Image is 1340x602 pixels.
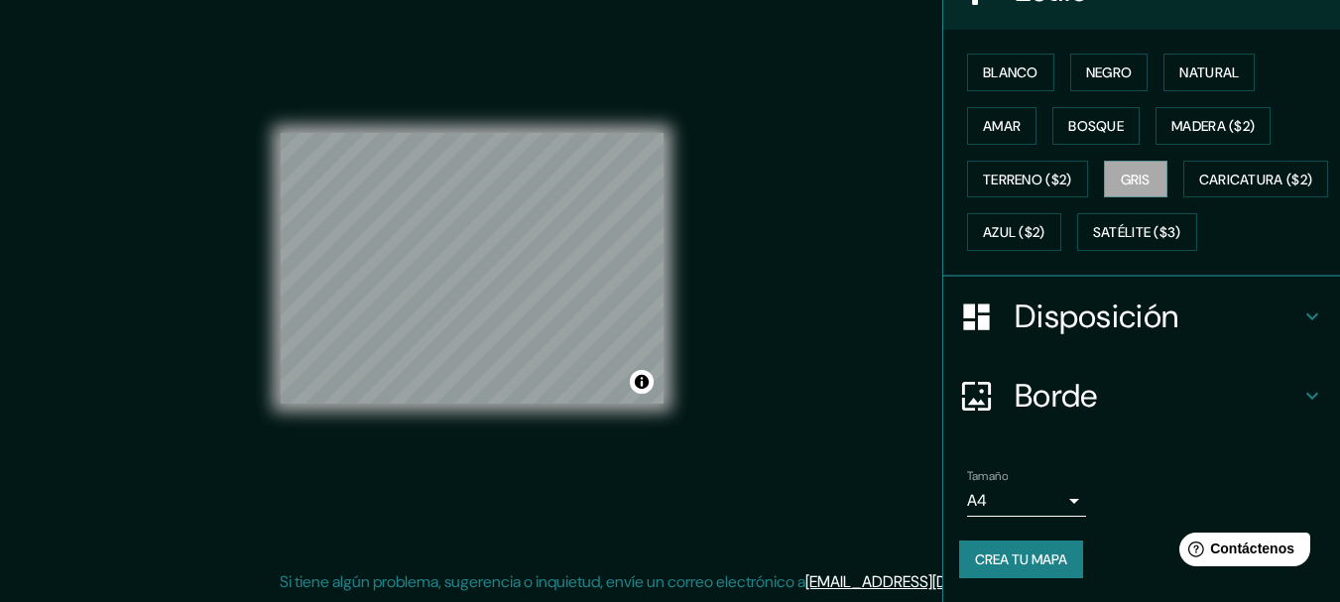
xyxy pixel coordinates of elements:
button: Gris [1104,161,1167,198]
font: Disposición [1015,296,1178,337]
button: Natural [1163,54,1255,91]
font: Blanco [983,63,1038,81]
div: Borde [943,356,1340,435]
a: [EMAIL_ADDRESS][DOMAIN_NAME] [805,571,1050,592]
font: Satélite ($3) [1093,224,1181,242]
div: A4 [967,485,1086,517]
font: Natural [1179,63,1239,81]
button: Azul ($2) [967,213,1061,251]
font: Caricatura ($2) [1199,171,1313,188]
button: Blanco [967,54,1054,91]
button: Amar [967,107,1036,145]
button: Crea tu mapa [959,541,1083,578]
button: Negro [1070,54,1149,91]
button: Satélite ($3) [1077,213,1197,251]
button: Bosque [1052,107,1140,145]
button: Caricatura ($2) [1183,161,1329,198]
button: Terreno ($2) [967,161,1088,198]
font: Terreno ($2) [983,171,1072,188]
font: Crea tu mapa [975,550,1067,568]
div: Disposición [943,277,1340,356]
font: Si tiene algún problema, sugerencia o inquietud, envíe un correo electrónico a [280,571,805,592]
iframe: Lanzador de widgets de ayuda [1163,525,1318,580]
font: Amar [983,117,1021,135]
font: Azul ($2) [983,224,1045,242]
font: Bosque [1068,117,1124,135]
font: Gris [1121,171,1151,188]
font: Tamaño [967,468,1008,484]
font: Madera ($2) [1171,117,1255,135]
canvas: Mapa [281,133,664,404]
font: Negro [1086,63,1133,81]
font: A4 [967,490,987,511]
font: Borde [1015,375,1098,417]
button: Madera ($2) [1156,107,1271,145]
button: Activar o desactivar atribución [630,370,654,394]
